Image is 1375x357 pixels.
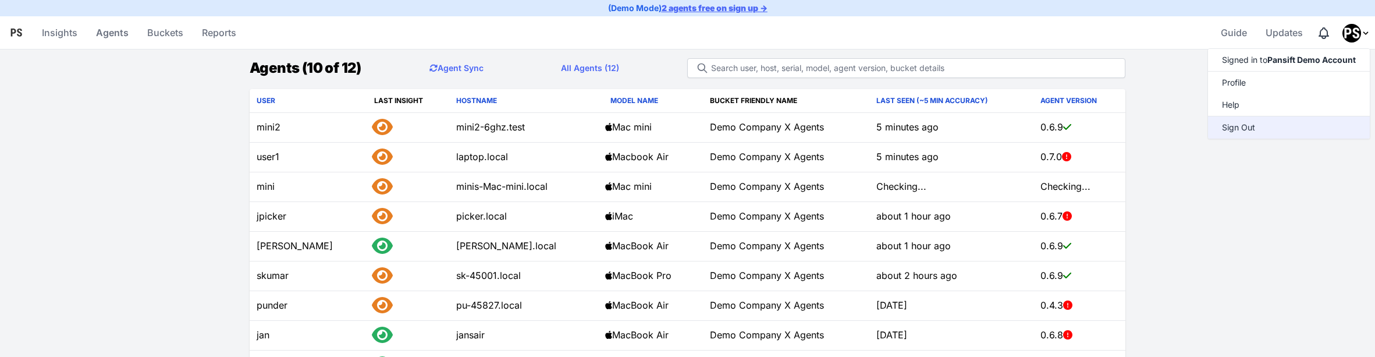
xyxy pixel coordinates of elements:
[598,232,703,261] td: MacBook Air
[1267,55,1356,65] strong: Pansift Demo Account
[250,202,367,232] td: jpicker
[1033,113,1125,143] td: 0.6.9
[598,261,703,291] td: MacBook Pro
[703,261,870,291] td: Demo Company X Agents
[449,143,598,172] td: laptop.local
[449,291,598,321] td: pu-45827.local
[869,172,1033,202] td: Checking...
[869,232,1033,261] td: about 1 hour ago
[449,172,598,202] td: minis-Mac-mini.local
[869,321,1033,351] td: [DATE]
[1266,21,1303,44] span: Updates
[250,232,367,261] td: [PERSON_NAME]
[1216,19,1252,47] a: Guide
[449,232,598,261] td: [PERSON_NAME].local
[610,96,658,105] a: Model Name
[449,261,598,291] td: sk-45001.local
[869,202,1033,232] td: about 1 hour ago
[1033,172,1125,202] td: Checking...
[703,172,870,202] td: Demo Company X Agents
[598,291,703,321] td: MacBook Air
[1208,72,1370,94] a: Profile
[608,2,768,14] p: (Demo Mode)
[1033,291,1125,321] td: 0.4.3
[1040,96,1097,105] a: Agent Version
[250,291,367,321] td: punder
[449,202,598,232] td: picker.local
[250,143,367,172] td: user1
[1317,26,1331,40] div: Notifications
[1342,24,1361,43] img: Pansift Demo Account
[552,56,628,80] a: All Agents (12)
[703,232,870,261] td: Demo Company X Agents
[456,96,497,105] a: Hostname
[449,321,598,351] td: jansair
[1208,94,1370,116] a: Help
[250,261,367,291] td: skumar
[1033,261,1125,291] td: 0.6.9
[143,19,188,47] a: Buckets
[37,19,82,47] a: Insights
[869,113,1033,143] td: 5 minutes ago
[449,113,598,143] td: mini2-6ghz.test
[91,19,133,47] a: Agents
[250,321,367,351] td: jan
[250,172,367,202] td: mini
[876,96,988,105] a: Last Seen (~5 min accuracy)
[257,96,275,105] a: User
[869,143,1033,172] td: 5 minutes ago
[1033,321,1125,351] td: 0.6.8
[598,321,703,351] td: MacBook Air
[1033,143,1125,172] td: 0.7.0
[420,56,493,80] button: Agent Sync
[1033,232,1125,261] td: 0.6.9
[703,89,870,113] th: Bucket Friendly Name
[703,291,870,321] td: Demo Company X Agents
[703,113,870,143] td: Demo Company X Agents
[1208,116,1370,139] input: Sign Out
[598,113,703,143] td: Mac mini
[250,58,361,79] h1: Agents (10 of 12)
[869,261,1033,291] td: about 2 hours ago
[598,143,703,172] td: Macbook Air
[367,89,449,113] th: Last Insight
[1221,21,1247,44] span: Guide
[1208,49,1370,72] a: Signed in toPansift Demo Account
[598,202,703,232] td: iMac
[703,143,870,172] td: Demo Company X Agents
[869,291,1033,321] td: [DATE]
[1261,19,1308,47] a: Updates
[197,19,241,47] a: Reports
[598,172,703,202] td: Mac mini
[662,3,768,13] a: 2 agents free on sign up →
[250,113,367,143] td: mini2
[703,321,870,351] td: Demo Company X Agents
[1033,202,1125,232] td: 0.6.7
[687,58,1125,78] input: Search
[703,202,870,232] td: Demo Company X Agents
[1342,24,1370,43] div: Profile Menu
